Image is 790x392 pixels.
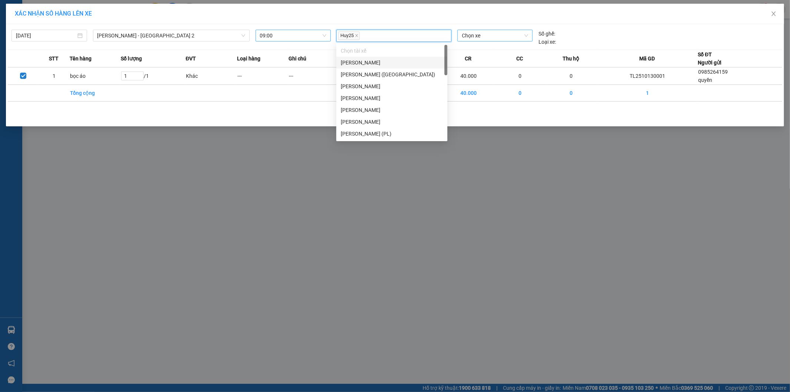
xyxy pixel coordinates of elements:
[341,130,443,138] div: [PERSON_NAME] (PL)
[640,54,655,63] span: Mã GD
[336,57,447,69] div: Phạm Văn Chí
[336,104,447,116] div: Vũ Đức Thuận
[597,67,698,85] td: TL2510130001
[355,34,359,37] span: close
[341,59,443,67] div: [PERSON_NAME]
[6,49,17,56] span: CR :
[39,67,69,85] td: 1
[58,7,76,15] span: Nhận:
[97,30,245,41] span: Phương Lâm - Sài Gòn 2
[698,77,712,83] span: quyền
[443,85,494,102] td: 40.000
[16,31,76,40] input: 13/10/2025
[241,33,246,38] span: down
[546,67,597,85] td: 0
[15,10,92,17] span: XÁC NHẬN SỐ HÀNG LÊN XE
[338,31,360,40] span: Huy25
[237,67,289,85] td: ---
[563,54,580,63] span: Thu hộ
[70,54,91,63] span: Tên hàng
[6,7,18,15] span: Gửi:
[465,54,472,63] span: CR
[516,54,523,63] span: CC
[494,67,546,85] td: 0
[336,128,447,140] div: Nguyễn Đình Nam (PL)
[237,54,260,63] span: Loại hàng
[462,30,528,41] span: Chọn xe
[546,85,597,102] td: 0
[494,85,546,102] td: 0
[186,54,196,63] span: ĐVT
[336,92,447,104] div: Trương Văn Đức
[763,4,784,24] button: Close
[289,54,306,63] span: Ghi chú
[539,30,555,38] span: Số ghế:
[70,85,121,102] td: Tổng cộng
[597,85,698,102] td: 1
[289,67,340,85] td: ---
[341,47,443,55] div: Chọn tài xế
[6,48,54,57] div: 40.000
[341,94,443,102] div: [PERSON_NAME]
[70,67,121,85] td: bọc áo
[58,24,105,33] div: cúc
[58,6,105,24] div: Quận 10
[698,69,728,75] span: 0985264159
[49,54,59,63] span: STT
[336,69,447,80] div: Vương Trí Tài (Phú Hoà)
[6,6,53,24] div: Trạm 3.5 TLài
[443,67,494,85] td: 40.000
[336,116,447,128] div: Nguyễn Hữu Nhân
[539,38,556,46] span: Loại xe:
[121,67,186,85] td: / 1
[121,54,142,63] span: Số lượng
[341,106,443,114] div: [PERSON_NAME]
[336,45,447,57] div: Chọn tài xế
[6,24,53,33] div: quyền
[341,70,443,79] div: [PERSON_NAME] ([GEOGRAPHIC_DATA])
[341,118,443,126] div: [PERSON_NAME]
[186,67,237,85] td: Khác
[341,82,443,90] div: [PERSON_NAME]
[771,11,777,17] span: close
[698,50,721,67] div: Số ĐT Người gửi
[260,30,327,41] span: 09:00
[336,80,447,92] div: Phi Nguyên Sa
